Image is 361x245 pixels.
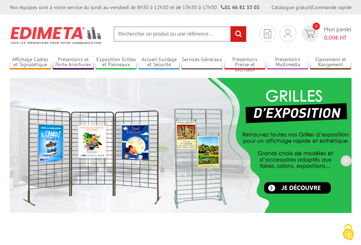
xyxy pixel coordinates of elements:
[324,34,335,41] span: 0,00
[312,4,352,11] a: Commande rapide
[10,56,51,68] a: Affichage Cadres et Signalétique
[336,220,361,245] button: Cookies (fenêtre modale)
[224,56,265,68] a: Présentoirs Presse et Journaux
[10,22,103,49] img: Présentoir, panneau, stand - Edimeta - PLV, affichage, mobilier bureau, entreprise
[181,56,222,68] a: Services Généraux
[10,4,260,11] div: Nos équipes sont à votre service du lundi au vendredi de 8h30 à 12h30 et de 13h30 à 17h30
[339,223,357,241] img: Cookies (fenêtre modale)
[264,29,271,38] img: devis rapide
[313,23,320,30] span: 0
[53,56,94,68] a: Présentoirs et Porte-brochures
[230,26,246,42] input: rechercher
[139,56,180,68] a: Accueil Guidage et Sécurité
[310,56,351,68] a: Classement et Rangement
[272,4,352,11] div: |
[300,25,352,42] a: devis rapide 0 Mon panier 0,00€ HT
[272,4,311,11] a: Catalogue gratuit
[305,29,315,38] img: devis rapide
[324,25,352,42] span: Mon panier
[324,33,352,42] span: € HT
[113,26,246,42] input: Rechercher un produit ou une référence...
[221,4,260,11] strong: 01 46 81 33 03
[267,56,308,68] a: Présentoirs Multimédia
[284,29,292,38] img: devis rapide
[96,56,137,68] a: Exposition Grilles et Panneaux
